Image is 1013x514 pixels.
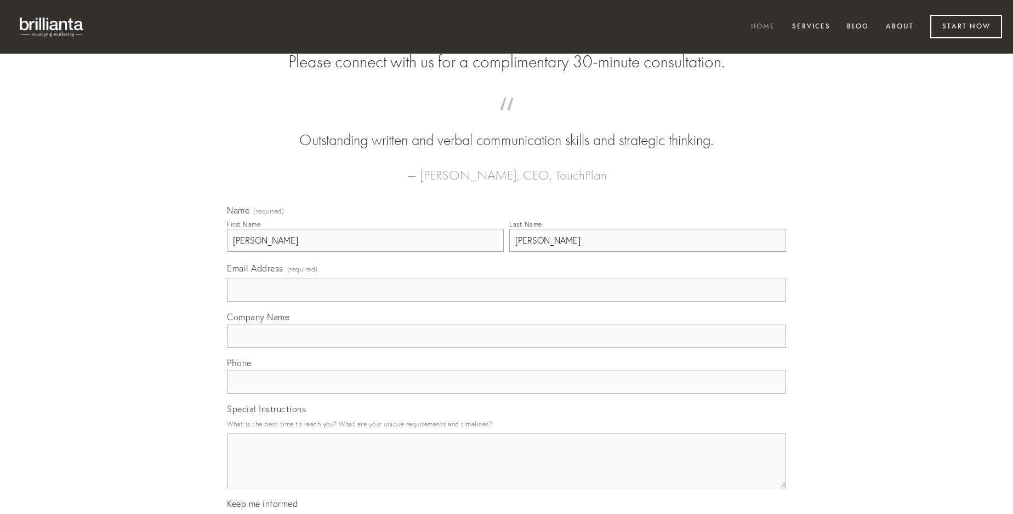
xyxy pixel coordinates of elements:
[244,108,769,130] span: “
[227,205,249,216] span: Name
[509,220,542,228] div: Last Name
[930,15,1002,38] a: Start Now
[227,263,283,274] span: Email Address
[227,417,786,431] p: What is the best time to reach you? What are your unique requirements and timelines?
[227,51,786,72] h2: Please connect with us for a complimentary 30-minute consultation.
[244,151,769,186] figcaption: — [PERSON_NAME], CEO, TouchPlan
[244,108,769,151] blockquote: Outstanding written and verbal communication skills and strategic thinking.
[879,18,921,36] a: About
[227,403,306,414] span: Special Instructions
[11,11,93,43] img: brillianta - research, strategy, marketing
[227,311,289,322] span: Company Name
[287,262,318,276] span: (required)
[840,18,876,36] a: Blog
[227,220,260,228] div: First Name
[227,498,298,509] span: Keep me informed
[744,18,782,36] a: Home
[227,357,252,368] span: Phone
[253,208,284,215] span: (required)
[785,18,838,36] a: Services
